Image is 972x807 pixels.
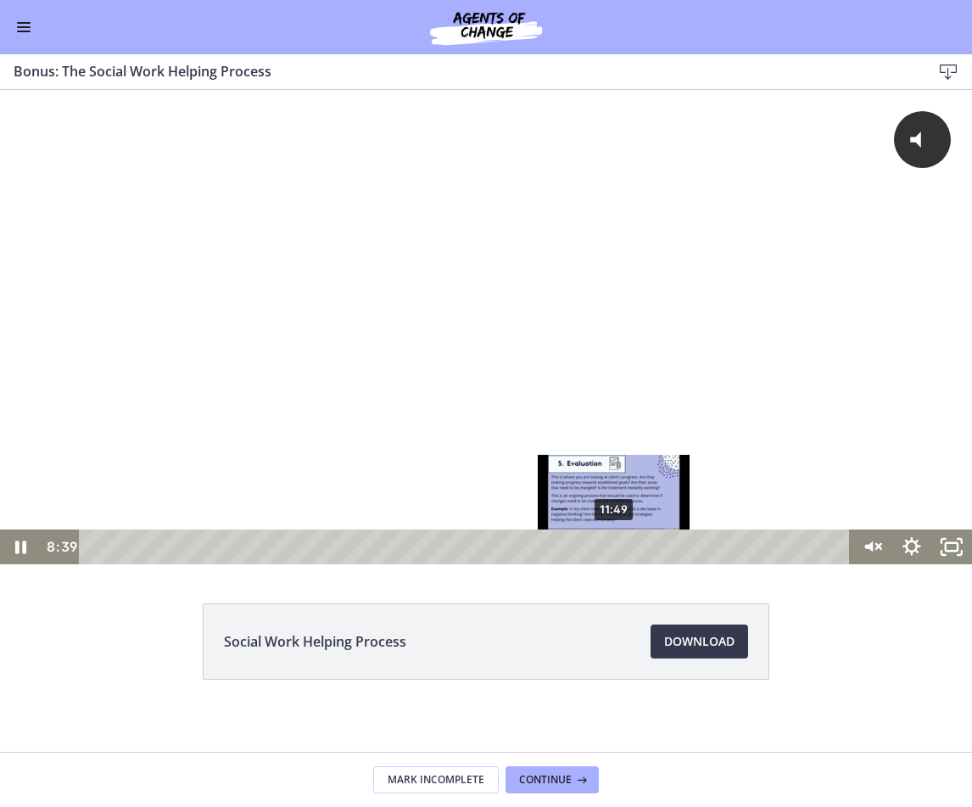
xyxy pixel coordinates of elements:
[894,21,951,78] button: Click for sound
[388,773,484,787] span: Mark Incomplete
[14,17,34,37] button: Enable menu
[931,440,972,474] button: Fullscreen
[651,625,748,658] a: Download
[519,773,572,787] span: Continue
[224,631,406,652] span: Social Work Helping Process
[506,766,599,793] button: Continue
[891,440,932,474] button: Show settings menu
[384,7,588,48] img: Agents of Change
[14,61,904,81] h3: Bonus: The Social Work Helping Process
[851,440,891,474] button: Unmute
[373,766,499,793] button: Mark Incomplete
[664,631,735,652] span: Download
[94,440,840,474] div: Playbar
